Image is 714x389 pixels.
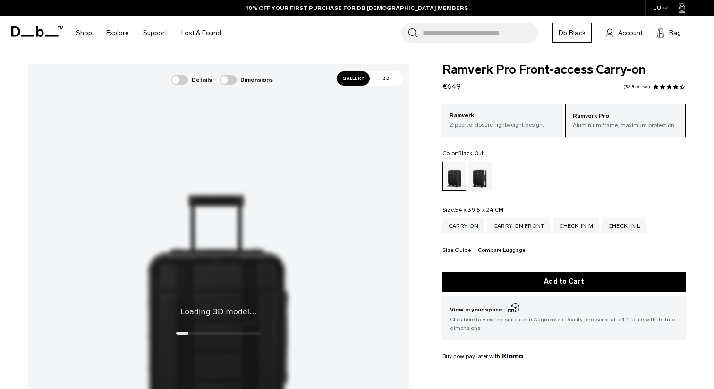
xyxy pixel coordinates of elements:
[455,207,503,213] span: 54 x 39.5 x 24 CM
[468,162,492,191] a: Silver
[106,16,129,50] a: Explore
[618,28,643,38] span: Account
[442,247,471,254] button: Size Guide
[442,82,461,91] span: €649
[171,75,212,85] div: Details
[450,304,678,315] span: View in your space
[442,272,686,292] button: Add to Cart
[442,162,466,191] a: Black Out
[487,218,551,233] a: Carry-on Front
[442,207,504,213] legend: Size:
[552,23,592,43] a: Db Black
[623,85,650,89] a: 32 reviews
[181,16,221,50] a: Lost & Found
[669,28,681,38] span: Bag
[220,75,273,85] div: Dimensions
[450,121,556,129] p: Zippered closure, lightweight design.
[442,218,484,233] a: Carry-on
[450,315,678,332] span: Click here to view the suitcase in Augmented Reality and see it at a 1:1 scale with its true dime...
[553,218,599,233] a: Check-in M
[442,150,484,156] legend: Color:
[69,16,228,50] nav: Main Navigation
[143,16,167,50] a: Support
[442,104,563,136] a: Ramverk Zippered closure, lightweight design.
[602,218,646,233] a: Check-in L
[606,27,643,38] a: Account
[657,27,681,38] button: Bag
[246,4,468,12] a: 10% OFF YOUR FIRST PURCHASE FOR DB [DEMOGRAPHIC_DATA] MEMBERS
[76,16,92,50] a: Shop
[337,71,370,86] span: Gallery
[370,71,403,86] span: 3D
[442,64,686,76] span: Ramverk Pro Front-access Carry-on
[573,112,678,121] p: Ramverk Pro
[573,121,678,130] p: Aluminium frame, maximum protection.
[478,247,525,254] button: Compare Luggage
[458,150,484,156] span: Black Out
[442,296,686,340] button: View in your space Click here to view the suitcase in Augmented Reality and see it at a 1:1 scale...
[450,111,556,121] p: Ramverk
[502,354,523,358] img: {"height" => 20, "alt" => "Klarna"}
[442,352,523,361] span: Buy now pay later with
